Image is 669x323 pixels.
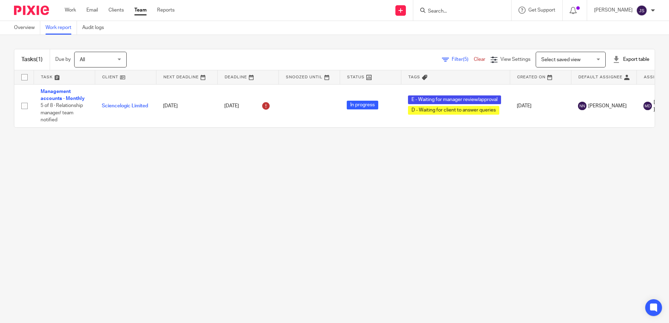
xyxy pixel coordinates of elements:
span: (5) [463,57,469,62]
p: [PERSON_NAME] [594,7,633,14]
img: svg%3E [643,102,652,110]
a: Email [86,7,98,14]
span: Filter [452,57,474,62]
div: Export table [613,56,649,63]
a: Clients [108,7,124,14]
img: svg%3E [578,102,586,110]
span: 5 of 8 · Relationship manager/ team notified [41,103,83,122]
a: Reports [157,7,175,14]
a: Audit logs [82,21,109,35]
span: View Settings [500,57,530,62]
h1: Tasks [21,56,43,63]
span: (1) [36,57,43,62]
span: All [80,57,85,62]
span: Tags [408,75,420,79]
a: Work [65,7,76,14]
span: D - Waiting for client to answer queries [408,106,499,115]
div: [DATE] [224,100,272,112]
td: [DATE] [156,84,217,127]
a: Work report [45,21,77,35]
span: In progress [347,101,378,109]
p: Due by [55,56,71,63]
img: Pixie [14,6,49,15]
span: Get Support [528,8,555,13]
a: Overview [14,21,40,35]
input: Search [427,8,490,15]
span: E - Waiting for manager review/approval [408,95,501,104]
td: [DATE] [510,84,571,127]
span: Select saved view [541,57,580,62]
a: Management accounts - Monthly [41,89,85,101]
a: Sciencelogic Limited [102,103,148,108]
span: [PERSON_NAME] [588,102,627,109]
img: svg%3E [636,5,647,16]
a: Clear [474,57,485,62]
a: Team [134,7,147,14]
